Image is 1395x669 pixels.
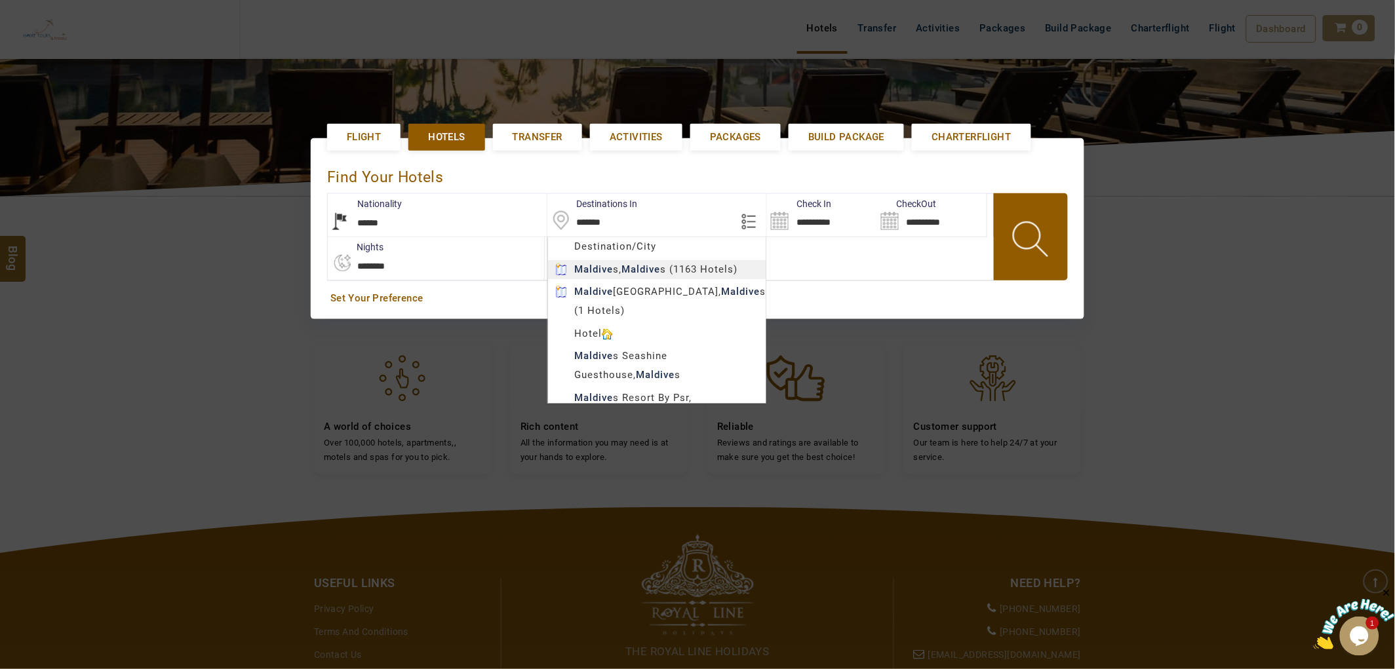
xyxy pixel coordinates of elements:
span: Activities [610,130,663,144]
a: Build Package [789,124,904,151]
span: Transfer [513,130,562,144]
label: Nationality [328,197,402,210]
a: Set Your Preference [330,292,1065,305]
div: Find Your Hotels [327,155,1068,193]
span: Hotels [428,130,465,144]
iframe: chat widget [1314,587,1395,649]
a: Activities [590,124,682,151]
label: Rooms [545,240,603,254]
label: Destinations In [547,197,638,210]
div: s Resort By Psr, [GEOGRAPHIC_DATA] [548,389,766,427]
span: Packages [710,130,761,144]
div: Hotel [548,324,766,343]
span: Charterflight [932,130,1011,144]
div: s Seashine Guesthouse, s [548,347,766,385]
label: Check In [767,197,831,210]
b: Maldive [636,369,675,381]
b: Maldive [574,286,613,297]
a: Flight [327,124,401,151]
b: Maldive [574,392,613,404]
img: hotelicon.PNG [602,329,612,339]
input: Search [877,194,987,237]
label: CheckOut [877,197,937,210]
span: Flight [347,130,381,144]
label: nights [327,240,383,254]
a: Transfer [493,124,582,151]
div: [GEOGRAPHIC_DATA], s (1 Hotels) [548,282,766,320]
b: Maldive [621,263,660,275]
div: s, s (1163 Hotels) [548,260,766,279]
div: Destination/City [548,237,766,256]
b: Maldive [574,263,613,275]
a: Charterflight [912,124,1031,151]
b: Maldive [721,286,760,297]
input: Search [767,194,876,237]
span: Build Package [808,130,884,144]
a: Packages [690,124,781,151]
a: Hotels [408,124,484,151]
b: Maldive [574,350,613,362]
